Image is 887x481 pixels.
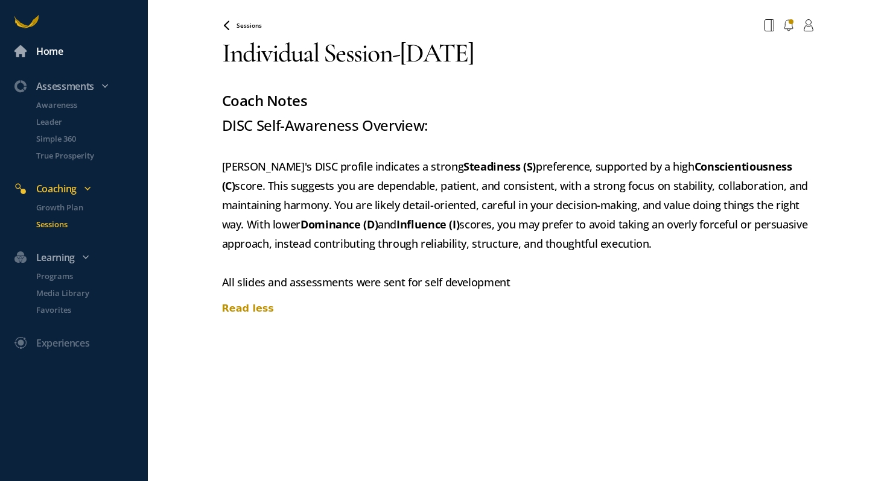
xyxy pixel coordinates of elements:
strong: Dominance (D) [300,217,378,231]
div: Coach Notes [222,89,813,112]
strong: Conscientiousness (C) [222,159,792,193]
strong: Influence (I) [396,217,459,231]
div: Assessments [7,78,153,94]
p: Awareness [36,99,145,111]
div: Individual Session - [DATE] [222,36,813,70]
div: Learning [7,250,153,265]
div: Experiences [36,335,89,351]
a: Sessions [22,218,148,230]
p: Media Library [36,287,145,299]
div: Home [36,43,63,59]
a: Leader [22,116,148,128]
div: Coaching [7,181,153,196]
a: Simple 360 [22,133,148,145]
p: Leader [36,116,145,128]
p: Growth Plan [36,201,145,213]
p: Programs [36,270,145,282]
a: Awareness [22,99,148,111]
h4: DISC Self-Awareness Overview: [222,117,813,152]
span: Sessions [237,21,262,30]
a: Media Library [22,287,148,299]
a: Favorites [22,304,148,316]
a: Growth Plan [22,201,148,213]
p: Favorites [36,304,145,316]
p: Sessions [36,218,145,230]
a: Programs [22,270,148,282]
div: Read less [222,301,813,316]
a: True Prosperity [22,149,148,162]
strong: Steadiness (S) [463,159,536,174]
p: True Prosperity [36,149,145,162]
p: Simple 360 [36,133,145,145]
p: [PERSON_NAME]'s DISC profile indicates a strong preference, supported by a high score. This sugge... [222,157,813,292]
